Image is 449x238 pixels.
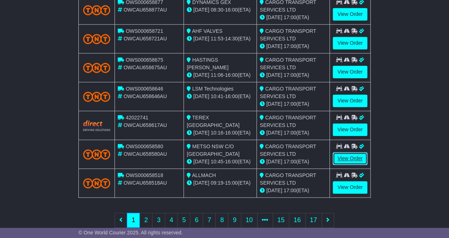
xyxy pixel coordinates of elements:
span: © One World Courier 2025. All rights reserved. [78,230,183,235]
a: View Order [333,8,367,21]
span: 17:00 [284,101,296,107]
span: CARGO TRANSPORT SERVICES LTD [260,57,316,70]
a: View Order [333,37,367,49]
img: TNT_Domestic.png [83,92,110,101]
span: [DATE] [193,72,209,78]
span: OWS000658580 [126,144,163,149]
a: 4 [165,213,178,228]
span: OWCAU658518AU [124,180,167,186]
div: (ETA) [260,14,327,21]
span: 10:45 [211,159,223,164]
a: 3 [152,213,165,228]
span: OWCAU658877AU [124,7,167,13]
span: 14:30 [225,36,238,41]
span: [DATE] [266,130,282,136]
div: - (ETA) [187,158,254,166]
span: OWS000658721 [126,28,163,34]
a: 6 [190,213,203,228]
span: [DATE] [266,101,282,107]
span: OWCAU658580AU [124,151,167,157]
span: OWS000658675 [126,57,163,63]
span: 17:00 [284,188,296,193]
img: Direct.png [83,120,110,131]
span: [DATE] [266,159,282,164]
span: 16:00 [225,93,238,99]
span: 42022741 [126,115,148,120]
div: - (ETA) [187,179,254,187]
span: OWS000658518 [126,172,163,178]
span: OWCAU658646AU [124,93,167,99]
span: [DATE] [193,93,209,99]
img: TNT_Domestic.png [83,149,110,159]
img: TNT_Domestic.png [83,178,110,188]
span: [DATE] [266,188,282,193]
a: View Order [333,94,367,107]
span: [DATE] [193,36,209,41]
a: View Order [333,181,367,194]
a: 2 [139,213,152,228]
div: (ETA) [260,158,327,166]
span: CARGO TRANSPORT SERVICES LTD [260,86,316,99]
span: OWCAU658721AU [124,36,167,41]
span: 16:00 [225,159,238,164]
span: 16:00 [225,7,238,13]
span: CARGO TRANSPORT SERVICES LTD [260,28,316,41]
span: 10:41 [211,93,223,99]
span: CARGO TRANSPORT SERVICES LTD [260,172,316,186]
a: 10 [241,213,258,228]
span: 17:00 [284,130,296,136]
span: ALLMACH [192,172,216,178]
div: - (ETA) [187,71,254,79]
span: OWS000658646 [126,86,163,92]
span: LSM Technologies [192,86,233,92]
div: (ETA) [260,129,327,137]
span: [DATE] [193,180,209,186]
a: 8 [215,213,228,228]
span: 17:00 [284,159,296,164]
a: 16 [289,213,306,228]
span: 17:00 [284,14,296,20]
a: 15 [273,213,289,228]
span: METSO NSW C/O [GEOGRAPHIC_DATA] [187,144,239,157]
span: [DATE] [266,43,282,49]
img: TNT_Domestic.png [83,5,110,15]
div: (ETA) [260,43,327,50]
span: CARGO TRANSPORT SERVICES LTD [260,144,316,157]
span: 17:00 [284,72,296,78]
span: [DATE] [193,159,209,164]
div: - (ETA) [187,129,254,137]
div: (ETA) [260,187,327,194]
a: 1 [127,213,140,228]
img: TNT_Domestic.png [83,34,110,44]
div: (ETA) [260,100,327,108]
img: TNT_Domestic.png [83,63,110,72]
span: [DATE] [266,14,282,20]
a: View Order [333,123,367,136]
span: [DATE] [193,130,209,136]
a: 7 [203,213,216,228]
a: 17 [305,213,322,228]
span: 17:00 [284,43,296,49]
a: View Order [333,152,367,165]
span: CARGO TRANSPORT SERVICES LTD [260,115,316,128]
span: AHF VALVES [192,28,222,34]
span: HASTINGS [PERSON_NAME] [187,57,228,70]
span: 15:00 [225,180,238,186]
span: 09:19 [211,180,223,186]
span: 11:06 [211,72,223,78]
div: - (ETA) [187,93,254,100]
span: 08:30 [211,7,223,13]
div: - (ETA) [187,35,254,43]
span: 16:00 [225,130,238,136]
a: View Order [333,66,367,78]
div: - (ETA) [187,6,254,14]
span: OWCAU658675AU [124,65,167,70]
span: [DATE] [266,72,282,78]
span: 11:53 [211,36,223,41]
span: 16:00 [225,72,238,78]
a: 9 [228,213,241,228]
a: 5 [177,213,190,228]
div: (ETA) [260,71,327,79]
span: [DATE] [193,7,209,13]
span: OWCAU658617AU [124,122,167,128]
